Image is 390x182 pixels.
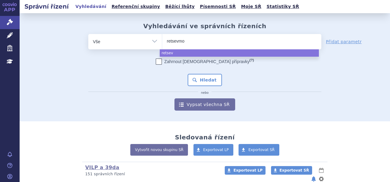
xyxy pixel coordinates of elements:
a: Exportovat SŘ [239,144,279,156]
a: Vypsat všechna SŘ [174,98,235,111]
a: Přidat parametr [326,39,362,45]
span: Exportovat SŘ [248,148,275,152]
i: nebo [198,91,212,95]
h2: Sledovaná řízení [175,134,235,141]
a: Vytvořit novou skupinu SŘ [130,144,188,156]
button: lhůty [318,167,324,174]
a: Statistiky SŘ [265,2,301,11]
p: 151 správních řízení [85,172,217,177]
h2: Správní řízení [20,2,74,11]
a: Vyhledávání [74,2,108,11]
span: Exportovat SŘ [280,168,309,173]
a: Exportovat SŘ [271,166,312,175]
a: Moje SŘ [239,2,263,11]
a: Běžící lhůty [163,2,197,11]
h2: Vyhledávání ve správních řízeních [143,22,266,30]
a: Exportovat LP [193,144,234,156]
li: retsev [160,49,319,57]
a: VILP a 39da [85,165,119,170]
span: Exportovat LP [203,148,229,152]
label: Zahrnout [DEMOGRAPHIC_DATA] přípravky [156,59,254,65]
span: Exportovat LP [233,168,262,173]
a: Exportovat LP [225,166,266,175]
abbr: (?) [250,58,254,62]
button: Hledat [188,74,222,86]
a: Referenční skupiny [110,2,162,11]
a: Písemnosti SŘ [198,2,238,11]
